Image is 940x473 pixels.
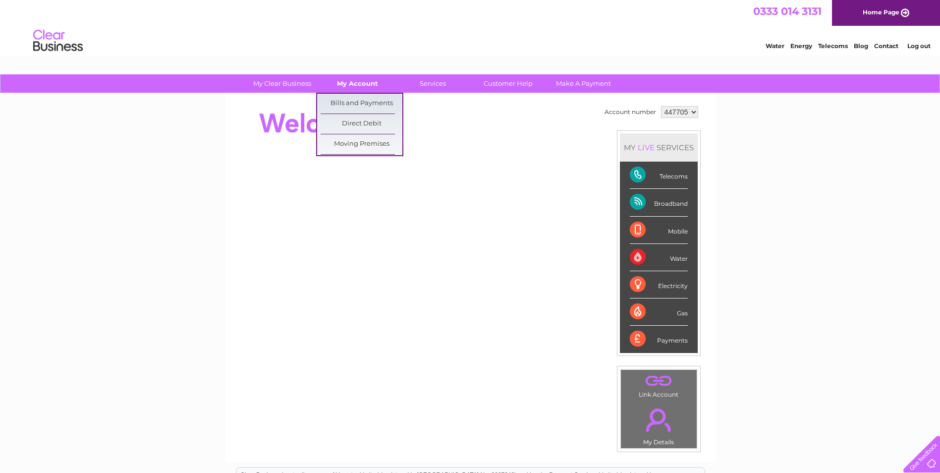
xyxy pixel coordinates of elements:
[630,326,688,353] div: Payments
[602,104,659,120] td: Account number
[241,74,323,93] a: My Clear Business
[907,42,931,50] a: Log out
[321,155,402,175] a: E-Billing
[623,372,694,390] a: .
[321,94,402,114] a: Bills and Payments
[630,271,688,298] div: Electricity
[630,217,688,244] div: Mobile
[321,114,402,134] a: Direct Debit
[766,42,784,50] a: Water
[620,133,698,162] div: MY SERVICES
[620,369,697,401] td: Link Account
[321,134,402,154] a: Moving Premises
[790,42,812,50] a: Energy
[630,244,688,271] div: Water
[236,5,705,48] div: Clear Business is a trading name of Verastar Limited (registered in [GEOGRAPHIC_DATA] No. 3667643...
[874,42,898,50] a: Contact
[818,42,848,50] a: Telecoms
[543,74,624,93] a: Make A Payment
[854,42,868,50] a: Blog
[636,143,657,152] div: LIVE
[317,74,398,93] a: My Account
[33,26,83,56] img: logo.png
[392,74,474,93] a: Services
[630,189,688,216] div: Broadband
[467,74,549,93] a: Customer Help
[620,400,697,449] td: My Details
[623,403,694,437] a: .
[753,5,822,17] a: 0333 014 3131
[630,162,688,189] div: Telecoms
[630,298,688,326] div: Gas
